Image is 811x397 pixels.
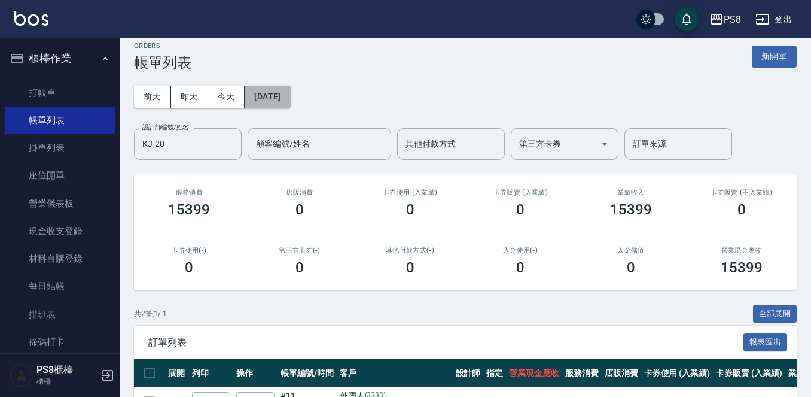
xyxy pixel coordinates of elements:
a: 帳單列表 [5,107,115,134]
th: 卡券使用 (入業績) [641,359,714,387]
button: 登出 [751,8,797,31]
h3: 0 [185,259,193,276]
label: 設計師編號/姓名 [142,123,189,132]
button: PS8 [705,7,746,32]
a: 營業儀表板 [5,190,115,217]
button: [DATE] [245,86,290,108]
h2: 其他付款方式(-) [369,247,451,254]
button: Open [595,134,614,153]
div: PS8 [724,12,741,27]
h3: 0 [295,259,304,276]
a: 掛單列表 [5,134,115,162]
a: 打帳單 [5,79,115,107]
img: Person [10,363,33,387]
h3: 0 [516,259,525,276]
h3: 0 [406,201,414,218]
h2: ORDERS [134,42,191,50]
h2: 店販消費 [259,189,341,196]
h3: 0 [516,201,525,218]
h3: 0 [295,201,304,218]
th: 店販消費 [602,359,641,387]
th: 客戶 [337,359,453,387]
a: 現金收支登錄 [5,217,115,245]
th: 展開 [165,359,189,387]
button: 全部展開 [753,305,797,323]
button: 前天 [134,86,171,108]
h3: 帳單列表 [134,54,191,71]
a: 掃碼打卡 [5,328,115,356]
h3: 0 [627,259,635,276]
h2: 入金儲值 [590,247,672,254]
button: 櫃檯作業 [5,43,115,74]
button: 報表匯出 [743,333,788,351]
h2: 第三方卡券(-) [259,247,341,254]
th: 指定 [483,359,506,387]
img: Logo [14,11,48,26]
h2: 卡券販賣 (不入業績) [700,189,782,196]
a: 每日結帳 [5,272,115,300]
h5: PS8櫃檯 [36,364,97,376]
th: 帳單編號/時間 [278,359,337,387]
th: 服務消費 [562,359,602,387]
button: 昨天 [171,86,208,108]
h2: 營業現金應收 [700,247,782,254]
p: 共 2 筆, 1 / 1 [134,308,167,319]
h3: 15399 [168,201,210,218]
h2: 卡券使用 (入業績) [369,189,451,196]
th: 列印 [189,359,233,387]
th: 設計師 [453,359,484,387]
th: 操作 [233,359,278,387]
h2: 業績收入 [590,189,672,196]
h3: 0 [737,201,746,218]
a: 報表匯出 [743,336,788,347]
h3: 服務消費 [148,189,230,196]
th: 卡券販賣 (入業績) [713,359,785,387]
span: 訂單列表 [148,337,743,348]
h2: 入金使用(-) [480,247,562,254]
a: 座位開單 [5,162,115,189]
a: 排班表 [5,301,115,328]
h2: 卡券使用(-) [148,247,230,254]
button: save [675,7,699,31]
h2: 卡券販賣 (入業績) [480,189,562,196]
h3: 0 [406,259,414,276]
button: 新開單 [752,46,797,68]
a: 新開單 [752,50,797,62]
h3: 15399 [610,201,652,218]
th: 營業現金應收 [506,359,562,387]
h3: 15399 [721,259,763,276]
button: 今天 [208,86,245,108]
p: 櫃檯 [36,376,97,387]
a: 材料自購登錄 [5,245,115,272]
